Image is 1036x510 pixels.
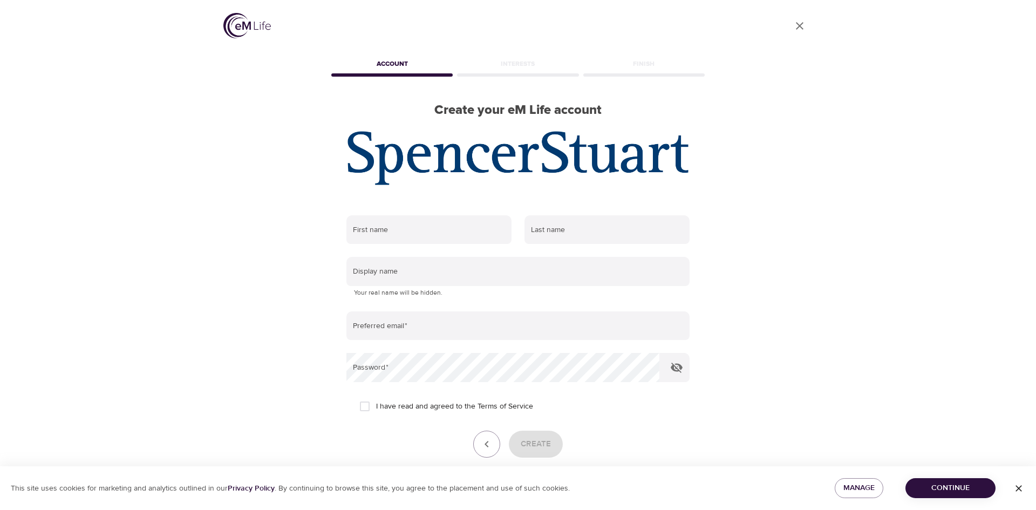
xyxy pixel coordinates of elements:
[329,103,707,118] h2: Create your eM Life account
[376,401,533,412] span: I have read and agreed to the
[223,13,271,38] img: logo
[905,478,996,498] button: Continue
[354,288,682,298] p: Your real name will be hidden.
[478,401,533,412] a: Terms of Service
[787,13,813,39] a: close
[835,478,883,498] button: Manage
[228,484,275,493] a: Privacy Policy
[347,131,689,185] img: org_logo_448.jpg
[843,481,875,495] span: Manage
[914,481,987,495] span: Continue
